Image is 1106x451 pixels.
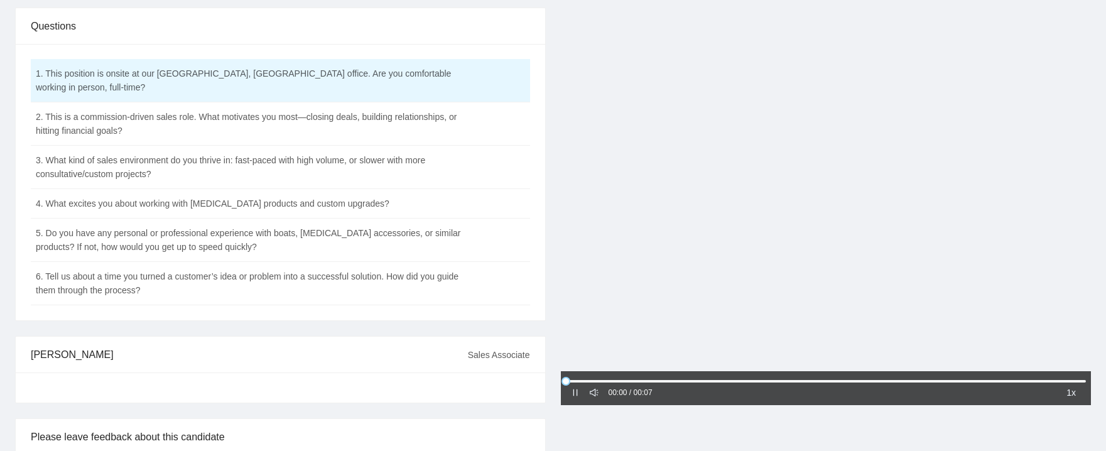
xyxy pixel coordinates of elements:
[590,388,599,397] span: sound
[31,59,467,102] td: 1. This position is onsite at our [GEOGRAPHIC_DATA], [GEOGRAPHIC_DATA] office. Are you comfortabl...
[1066,386,1076,399] span: 1x
[468,338,530,372] div: Sales Associate
[571,388,580,397] span: pause
[31,102,467,146] td: 2. This is a commission-driven sales role. What motivates you most—closing deals, building relati...
[31,262,467,305] td: 6. Tell us about a time you turned a customer’s idea or problem into a successful solution. How d...
[31,189,467,219] td: 4. What excites you about working with [MEDICAL_DATA] products and custom upgrades?
[31,146,467,189] td: 3. What kind of sales environment do you thrive in: fast-paced with high volume, or slower with m...
[609,387,653,399] div: 00:00 / 00:07
[31,8,530,44] div: Questions
[31,337,468,372] div: [PERSON_NAME]
[31,219,467,262] td: 5. Do you have any personal or professional experience with boats, [MEDICAL_DATA] accessories, or...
